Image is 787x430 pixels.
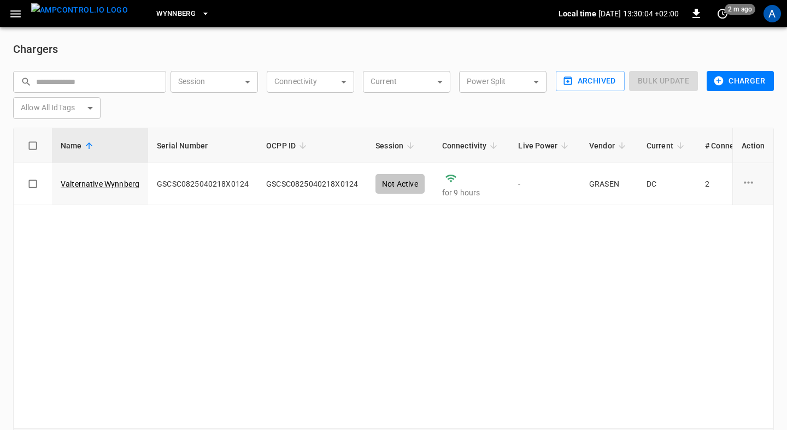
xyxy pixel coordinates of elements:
[442,187,501,198] p: for 9 hours
[148,128,257,163] th: Serial Number
[509,163,580,205] td: -
[705,139,766,152] span: # Connectors
[148,163,257,205] td: GSCSC0825040218X0124
[31,3,128,17] img: ampcontrol.io logo
[580,163,638,205] td: GRASEN
[156,8,196,20] span: Wynnberg
[518,139,572,152] span: Live Power
[732,128,773,163] th: Action
[589,139,629,152] span: Vendor
[742,176,765,192] div: charge point options
[61,178,139,189] a: Valternative Wynnberg
[61,139,96,152] span: Name
[257,163,367,205] td: GSCSC0825040218X0124
[714,5,731,22] button: set refresh interval
[13,40,774,58] h6: Chargers
[152,3,214,25] button: Wynnberg
[638,163,696,205] td: DC
[556,71,625,91] button: Archived
[559,8,596,19] p: Local time
[442,139,501,152] span: Connectivity
[725,4,755,15] span: 2 m ago
[266,139,310,152] span: OCPP ID
[375,174,425,194] div: Not Active
[375,139,418,152] span: Session
[696,163,775,205] td: 2
[707,71,774,91] button: Charger
[598,8,679,19] p: [DATE] 13:30:04 +02:00
[763,5,781,22] div: profile-icon
[647,139,688,152] span: Current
